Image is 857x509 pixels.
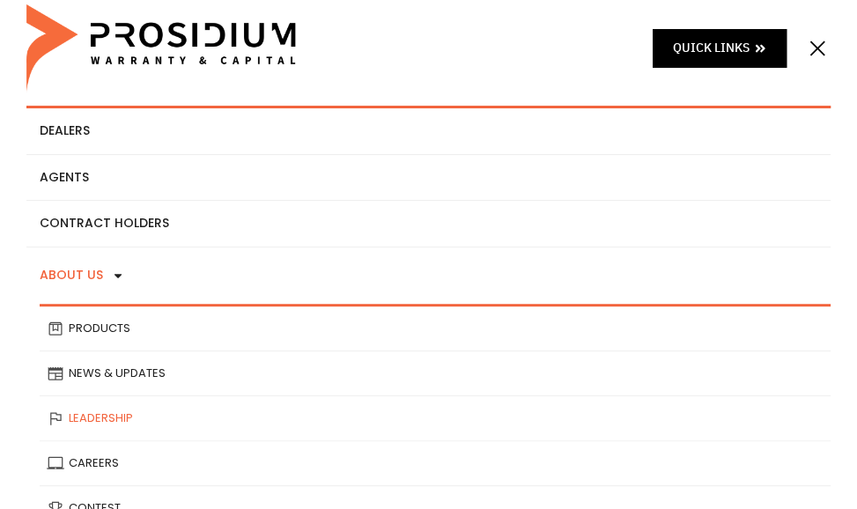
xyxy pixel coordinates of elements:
a: Careers [40,441,831,485]
a: Contract Holders [26,201,831,247]
a: Leadership [40,396,831,440]
a: Quick Links [653,29,787,67]
a: Agents [26,155,831,201]
span: Quick Links [673,37,750,59]
a: About Us [26,247,831,304]
a: News & Updates [40,351,831,395]
a: Dealers [26,108,831,154]
a: Products [40,306,831,350]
